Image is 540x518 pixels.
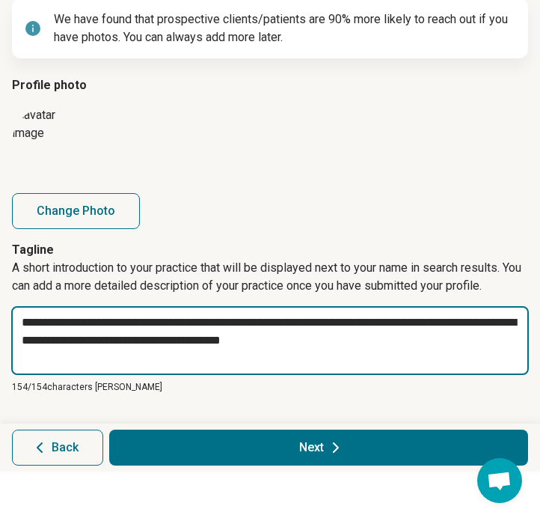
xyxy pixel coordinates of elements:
p: Tagline [12,241,528,259]
legend: Profile photo [12,76,528,94]
button: Next [109,430,528,466]
p: We have found that prospective clients/patients are 90% more likely to reach out if you have phot... [54,10,516,46]
img: avatar image [12,106,87,181]
button: Change Photo [12,193,140,229]
button: Back [12,430,103,466]
p: A short introduction to your practice that will be displayed next to your name in search results.... [12,259,528,307]
p: 154/ 154 characters [PERSON_NAME] [12,380,528,394]
span: Back [52,442,79,454]
a: Open chat [477,458,522,503]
